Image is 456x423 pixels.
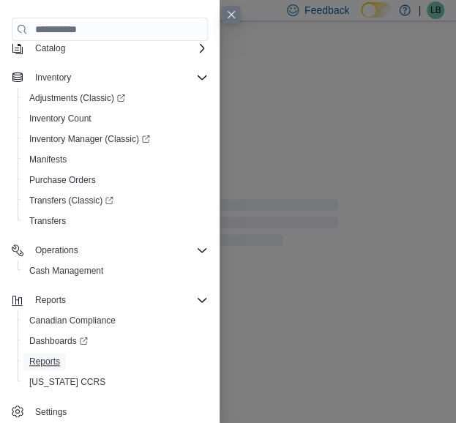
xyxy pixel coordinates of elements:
[29,356,60,367] span: Reports
[18,310,214,331] button: Canadian Compliance
[23,212,72,230] a: Transfers
[18,149,214,170] button: Manifests
[35,294,66,306] span: Reports
[29,133,150,145] span: Inventory Manager (Classic)
[35,42,65,54] span: Catalog
[29,265,103,277] span: Cash Management
[18,129,214,149] a: Inventory Manager (Classic)
[23,171,208,189] span: Purchase Orders
[18,331,214,351] a: Dashboards
[23,332,208,350] span: Dashboards
[23,312,122,329] a: Canadian Compliance
[29,113,91,124] span: Inventory Count
[23,373,208,391] span: Washington CCRS
[18,170,214,190] button: Purchase Orders
[29,242,208,259] span: Operations
[223,6,240,23] button: Close this dialog
[29,174,96,186] span: Purchase Orders
[23,130,208,148] span: Inventory Manager (Classic)
[29,92,125,104] span: Adjustments (Classic)
[18,261,214,281] button: Cash Management
[23,130,156,148] a: Inventory Manager (Classic)
[23,373,111,391] a: [US_STATE] CCRS
[18,88,214,108] a: Adjustments (Classic)
[23,110,208,127] span: Inventory Count
[29,215,66,227] span: Transfers
[29,403,208,421] span: Settings
[29,376,105,388] span: [US_STATE] CCRS
[23,262,109,280] a: Cash Management
[29,69,77,86] button: Inventory
[23,192,208,209] span: Transfers (Classic)
[18,190,214,211] a: Transfers (Classic)
[35,406,67,418] span: Settings
[23,110,97,127] a: Inventory Count
[23,89,131,107] a: Adjustments (Classic)
[29,315,116,326] span: Canadian Compliance
[23,353,66,370] a: Reports
[18,372,214,392] button: [US_STATE] CCRS
[29,291,72,309] button: Reports
[23,312,208,329] span: Canadian Compliance
[6,38,214,59] button: Catalog
[18,108,214,129] button: Inventory Count
[29,242,84,259] button: Operations
[23,332,94,350] a: Dashboards
[6,240,214,261] button: Operations
[29,154,67,165] span: Manifests
[29,291,208,309] span: Reports
[35,72,71,83] span: Inventory
[29,69,208,86] span: Inventory
[23,262,208,280] span: Cash Management
[23,151,208,168] span: Manifests
[18,351,214,372] button: Reports
[6,67,214,88] button: Inventory
[29,403,72,421] a: Settings
[23,171,102,189] a: Purchase Orders
[29,335,88,347] span: Dashboards
[23,89,208,107] span: Adjustments (Classic)
[18,211,214,231] button: Transfers
[6,401,214,422] button: Settings
[23,353,208,370] span: Reports
[6,290,214,310] button: Reports
[35,244,78,256] span: Operations
[23,151,72,168] a: Manifests
[29,40,71,57] button: Catalog
[29,195,113,206] span: Transfers (Classic)
[29,40,208,57] span: Catalog
[23,192,119,209] a: Transfers (Classic)
[23,212,208,230] span: Transfers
